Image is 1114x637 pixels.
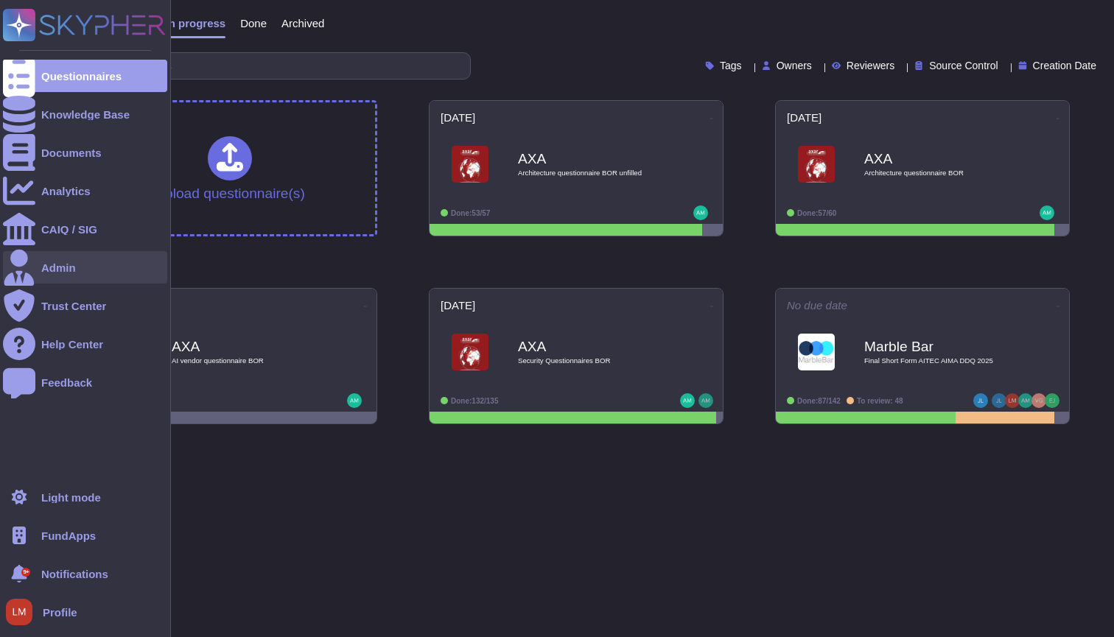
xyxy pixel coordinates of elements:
div: Help Center [41,339,103,350]
span: Owners [777,60,812,71]
span: Done: 57/60 [797,209,836,217]
span: Creation Date [1033,60,1096,71]
span: Archived [281,18,324,29]
div: Trust Center [41,300,106,312]
div: Documents [41,147,102,158]
b: AXA [864,152,1012,166]
b: AXA [518,339,665,353]
a: CAIQ / SIG [3,213,167,245]
a: Trust Center [3,289,167,322]
div: Admin [41,262,76,273]
img: Logo [452,334,488,370]
img: user [693,205,708,220]
div: 9+ [21,568,30,577]
div: Light mode [41,492,101,503]
span: Done: 53/57 [451,209,490,217]
span: [DATE] [441,112,475,123]
a: Feedback [3,366,167,398]
img: Logo [798,334,835,370]
a: Questionnaires [3,60,167,92]
span: Tags [720,60,742,71]
b: Marble Bar [864,339,1012,353]
div: Questionnaires [41,71,122,82]
button: user [3,596,43,628]
div: Feedback [41,377,92,388]
div: Knowledge Base [41,109,130,120]
span: Notifications [41,569,108,580]
div: CAIQ / SIG [41,224,97,235]
a: Documents [3,136,167,169]
span: Profile [43,607,77,618]
div: Analytics [41,186,91,197]
input: Search by keywords [58,53,470,79]
img: Logo [452,146,488,183]
img: user [680,393,695,408]
img: user [1018,393,1033,408]
span: Done [240,18,267,29]
img: user [347,393,362,408]
span: To review: 48 [857,397,903,405]
span: Security Questionnaires BOR [518,357,665,365]
b: AXA [518,152,665,166]
span: [DATE] [441,300,475,311]
div: Upload questionnaire(s) [155,136,305,200]
a: Admin [3,251,167,284]
img: user [1045,393,1059,408]
span: FundApps [41,530,96,541]
img: user [1005,393,1020,408]
img: Logo [798,146,835,183]
img: user [698,393,713,408]
span: No due date [787,300,847,311]
b: AXA [172,339,319,353]
a: Knowledge Base [3,98,167,130]
span: In progress [165,18,225,29]
img: user [1031,393,1046,408]
span: Done: 87/142 [797,397,841,405]
span: AI vendor questionnaire BOR [172,357,319,365]
span: Source Control [929,60,998,71]
span: Architecture questionnaire BOR [864,169,1012,177]
img: user [6,599,32,625]
span: Final Short Form AITEC AIMA DDQ 2025 [864,357,1012,365]
span: Reviewers [847,60,894,71]
img: user [973,393,988,408]
span: Architecture questionnaire BOR unfilled [518,169,665,177]
img: user [1040,205,1054,220]
a: Help Center [3,328,167,360]
img: user [992,393,1006,408]
span: [DATE] [787,112,822,123]
span: Done: 132/135 [451,397,499,405]
a: Analytics [3,175,167,207]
